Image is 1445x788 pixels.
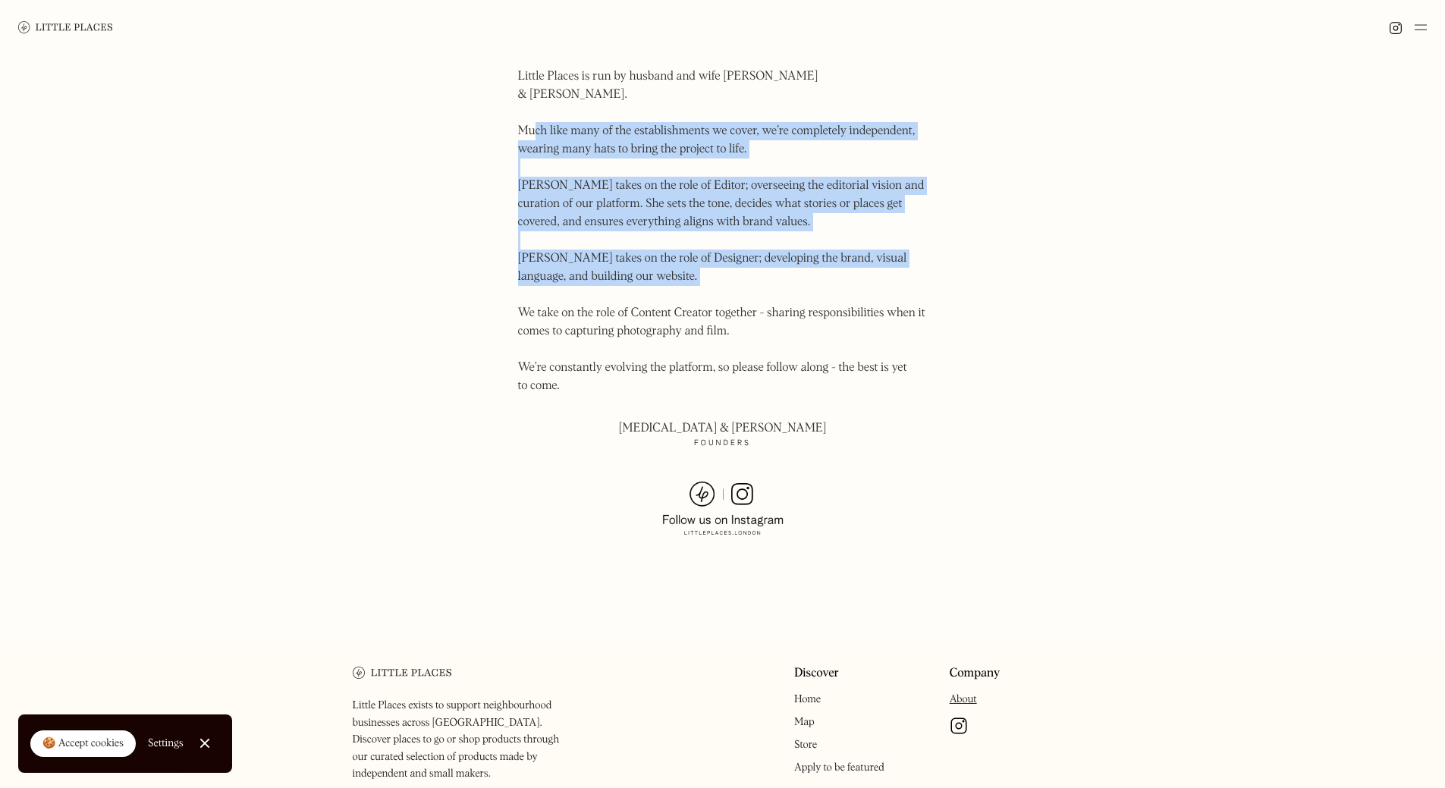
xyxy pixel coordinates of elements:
[518,67,928,395] p: Little Places is run by husband and wife [PERSON_NAME] & [PERSON_NAME]. Much like many of the est...
[30,730,136,758] a: 🍪 Accept cookies
[794,694,821,705] a: Home
[794,717,815,727] a: Map
[148,727,184,761] a: Settings
[518,419,928,457] p: [MEDICAL_DATA] & [PERSON_NAME]
[950,667,1001,681] a: Company
[694,435,751,453] strong: Founders
[148,738,184,749] div: Settings
[794,667,839,681] a: Discover
[204,743,205,744] div: Close Cookie Popup
[190,728,220,758] a: Close Cookie Popup
[42,736,124,752] div: 🍪 Accept cookies
[794,739,817,750] a: Store
[950,694,977,705] a: About
[794,762,884,773] a: Apply to be featured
